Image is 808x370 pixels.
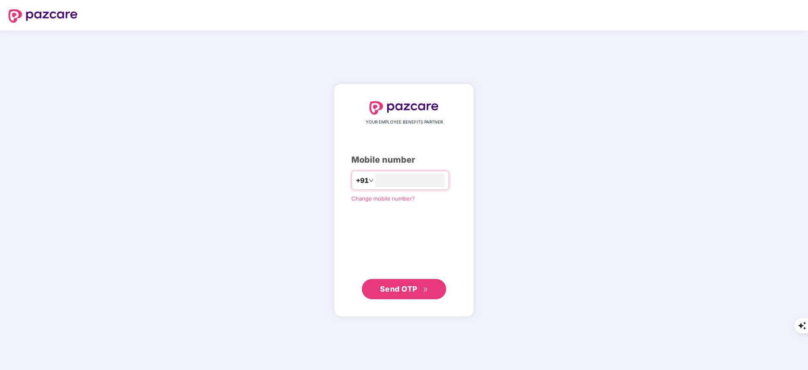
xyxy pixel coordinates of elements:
img: logo [369,101,439,115]
div: Mobile number [351,153,457,166]
span: YOUR EMPLOYEE BENEFITS PARTNER [366,119,443,126]
span: double-right [423,287,428,292]
span: +91 [356,175,369,186]
img: logo [8,9,78,23]
button: Send OTPdouble-right [362,279,446,299]
a: Change mobile number? [351,195,415,202]
span: Send OTP [380,284,417,293]
span: down [369,178,374,183]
